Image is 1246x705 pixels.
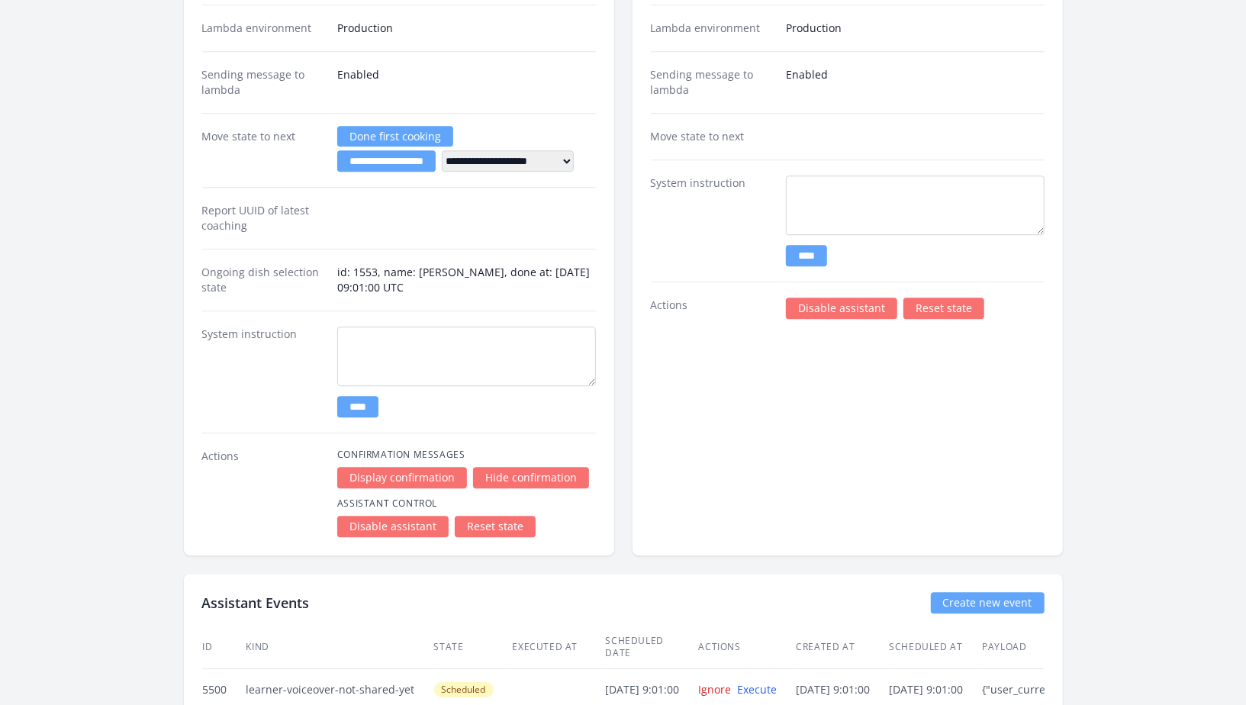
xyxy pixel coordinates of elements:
span: Scheduled [434,682,494,697]
a: Ignore [699,682,732,697]
h2: Assistant Events [202,592,310,613]
h4: Confirmation Messages [337,449,596,461]
dt: System instruction [202,327,325,417]
dt: Ongoing dish selection state [202,265,325,295]
a: Create new event [931,592,1045,613]
th: Executed at [512,626,605,669]
dd: Production [786,21,1045,36]
a: Display confirmation [337,467,467,488]
th: Kind [246,626,433,669]
a: Execute [738,682,778,697]
th: ID [202,626,246,669]
dt: Actions [202,449,325,537]
dt: Move state to next [202,129,325,172]
th: State [433,626,512,669]
dd: Enabled [337,67,596,98]
dt: Lambda environment [651,21,774,36]
a: Disable assistant [786,298,897,319]
a: Done first cooking [337,126,453,146]
th: Scheduled date [605,626,698,669]
dt: Report UUID of latest coaching [202,203,325,233]
dt: System instruction [651,175,774,266]
dt: Sending message to lambda [651,67,774,98]
h4: Assistant Control [337,497,596,510]
dt: Move state to next [651,129,774,144]
dt: Sending message to lambda [202,67,325,98]
dd: Enabled [786,67,1045,98]
a: Reset state [903,298,984,319]
dt: Actions [651,298,774,319]
dd: id: 1553, name: [PERSON_NAME], done at: [DATE] 09:01:00 UTC [337,265,596,295]
th: Scheduled at [889,626,982,669]
dd: Production [337,21,596,36]
th: Actions [698,626,796,669]
a: Disable assistant [337,516,449,537]
th: Created at [796,626,889,669]
a: Hide confirmation [473,467,589,488]
dt: Lambda environment [202,21,325,36]
a: Reset state [455,516,536,537]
